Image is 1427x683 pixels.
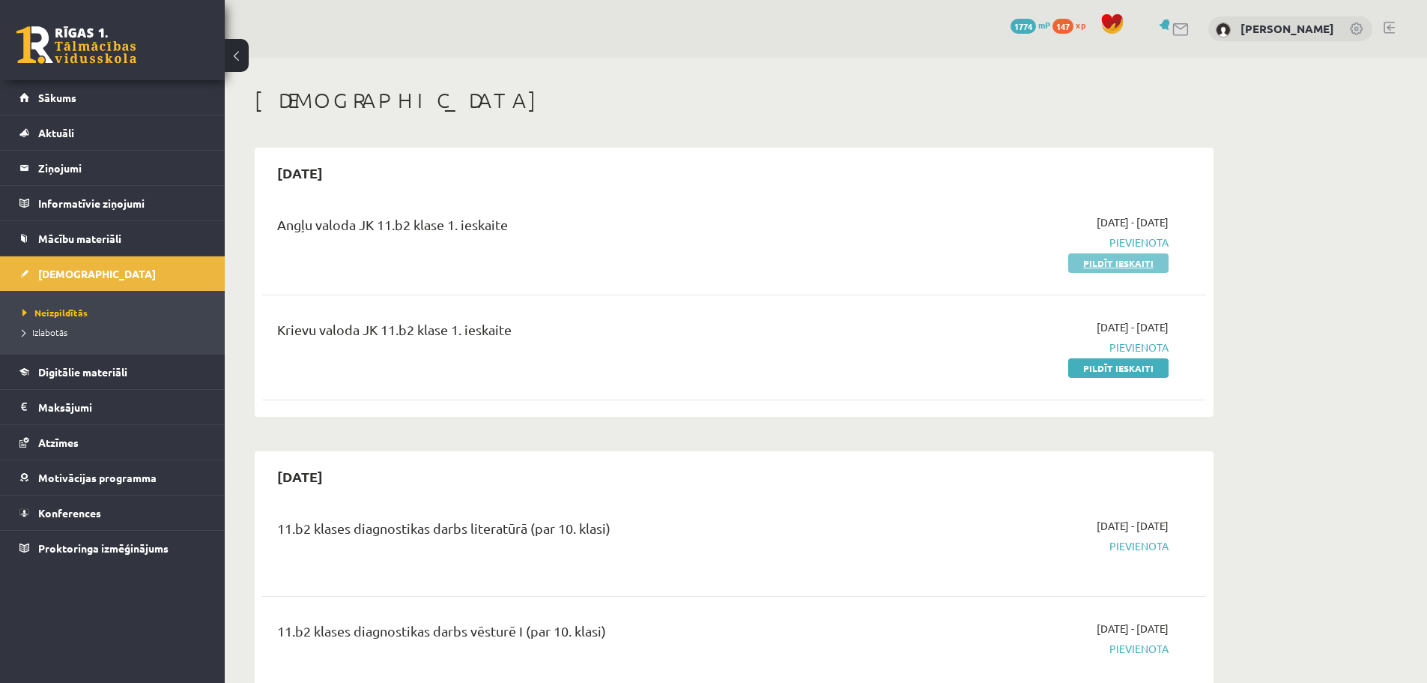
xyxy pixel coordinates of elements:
[277,621,864,649] div: 11.b2 klases diagnostikas darbs vēsturē I (par 10. klasi)
[38,186,206,220] legend: Informatīvie ziņojumi
[19,80,206,115] a: Sākums
[19,425,206,460] a: Atzīmes
[1068,358,1169,378] a: Pildīt ieskaiti
[38,506,101,520] span: Konferences
[255,88,1214,113] h1: [DEMOGRAPHIC_DATA]
[1097,621,1169,637] span: [DATE] - [DATE]
[22,325,210,339] a: Izlabotās
[19,390,206,424] a: Maksājumi
[277,319,864,347] div: Krievu valoda JK 11.b2 klase 1. ieskaite
[19,460,206,495] a: Motivācijas programma
[19,496,206,530] a: Konferences
[38,390,206,424] legend: Maksājumi
[19,355,206,389] a: Digitālie materiāli
[1216,22,1231,37] img: Ieva Marija Krepa
[886,340,1169,355] span: Pievienota
[277,518,864,546] div: 11.b2 klases diagnostikas darbs literatūrā (par 10. klasi)
[19,186,206,220] a: Informatīvie ziņojumi
[22,307,88,319] span: Neizpildītās
[19,256,206,291] a: [DEMOGRAPHIC_DATA]
[1068,253,1169,273] a: Pildīt ieskaiti
[38,365,127,379] span: Digitālie materiāli
[19,151,206,185] a: Ziņojumi
[1038,19,1050,31] span: mP
[22,306,210,319] a: Neizpildītās
[1097,319,1169,335] span: [DATE] - [DATE]
[19,531,206,565] a: Proktoringa izmēģinājums
[38,91,76,104] span: Sākums
[38,267,156,280] span: [DEMOGRAPHIC_DATA]
[1011,19,1050,31] a: 1774 mP
[277,214,864,242] div: Angļu valoda JK 11.b2 klase 1. ieskaite
[38,471,157,484] span: Motivācijas programma
[886,235,1169,250] span: Pievienota
[16,26,136,64] a: Rīgas 1. Tālmācības vidusskola
[262,459,338,494] h2: [DATE]
[1076,19,1085,31] span: xp
[1052,19,1093,31] a: 147 xp
[38,541,169,555] span: Proktoringa izmēģinājums
[38,232,121,245] span: Mācību materiāli
[886,641,1169,657] span: Pievienota
[1097,214,1169,230] span: [DATE] - [DATE]
[1011,19,1036,34] span: 1774
[22,326,67,338] span: Izlabotās
[1240,21,1334,36] a: [PERSON_NAME]
[262,155,338,190] h2: [DATE]
[1052,19,1073,34] span: 147
[1097,518,1169,534] span: [DATE] - [DATE]
[19,221,206,256] a: Mācību materiāli
[38,151,206,185] legend: Ziņojumi
[886,538,1169,554] span: Pievienota
[38,436,79,449] span: Atzīmes
[38,126,74,139] span: Aktuāli
[19,115,206,150] a: Aktuāli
